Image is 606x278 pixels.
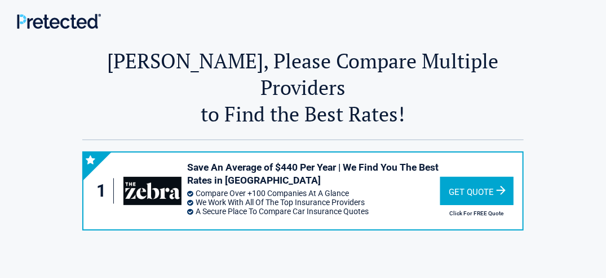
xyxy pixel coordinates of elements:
[440,177,514,205] div: Get Quote
[187,189,440,198] li: Compare Over +100 Companies At A Glance
[187,207,440,216] li: A Secure Place To Compare Car Insurance Quotes
[187,198,440,207] li: We Work With All Of The Top Insurance Providers
[440,210,512,216] h2: Click For FREE Quote
[82,47,524,127] h2: [PERSON_NAME], Please Compare Multiple Providers to Find the Best Rates!
[123,177,182,205] img: thezebra's logo
[95,179,114,204] div: 1
[187,161,440,187] h3: Save An Average of $440 Per Year | We Find You The Best Rates in [GEOGRAPHIC_DATA]
[17,14,101,29] img: Main Logo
